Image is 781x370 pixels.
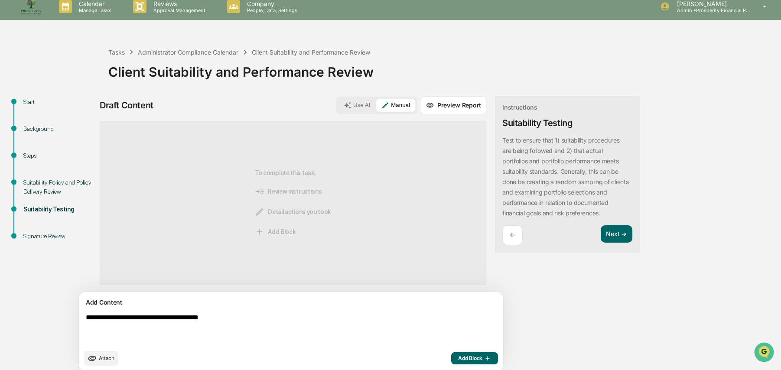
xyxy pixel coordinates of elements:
div: To complete this task, [255,136,331,271]
span: Pylon [86,147,105,153]
a: Powered byPylon [61,146,105,153]
div: Instructions [502,104,537,111]
div: We're available if you need us! [29,75,110,82]
span: Data Lookup [17,126,55,134]
span: Attach [99,355,114,361]
div: Signature Review [23,232,94,241]
p: How can we help? [9,18,158,32]
div: Tasks [108,49,125,56]
span: Review instructions [255,187,322,196]
span: Preclearance [17,109,56,118]
div: Client Suitability and Performance Review [108,57,777,80]
div: Start [23,97,94,107]
iframe: Open customer support [753,341,777,365]
span: Attestations [72,109,107,118]
div: Background [23,124,94,133]
span: Add Block [255,227,296,237]
div: 🖐️ [9,110,16,117]
span: Add Block [458,355,491,362]
button: Start new chat [147,69,158,79]
div: 🗄️ [63,110,70,117]
button: Use AI [338,99,375,112]
div: 🔎 [9,127,16,133]
div: Suitability Testing [502,118,573,128]
div: Client Suitability and Performance Review [252,49,370,56]
button: Next ➔ [601,225,632,243]
button: upload document [84,351,118,366]
div: Administrator Compliance Calendar [138,49,238,56]
img: 1746055101610-c473b297-6a78-478c-a979-82029cc54cd1 [9,66,24,82]
span: Detail actions you took [255,207,331,217]
p: Admin • Prosperity Financial Planning [670,7,750,13]
button: Add Block [451,352,498,364]
p: ← [510,231,515,239]
div: Draft Content [100,100,153,110]
a: 🔎Data Lookup [5,122,58,138]
div: Add Content [84,297,498,308]
div: Start new chat [29,66,142,75]
div: Suitability Testing [23,205,94,214]
div: Suitability Policy and Policy Delivery Review [23,178,94,196]
button: Manual [376,99,415,112]
div: Steps [23,151,94,160]
p: Test to ensure that 1) suitability procedures are being followed and 2) that actual portfolios an... [502,136,628,217]
a: 🗄️Attestations [59,106,111,121]
p: People, Data, Settings [240,7,302,13]
button: Preview Report [421,96,486,114]
p: Manage Tasks [72,7,116,13]
p: Approval Management [146,7,210,13]
a: 🖐️Preclearance [5,106,59,121]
